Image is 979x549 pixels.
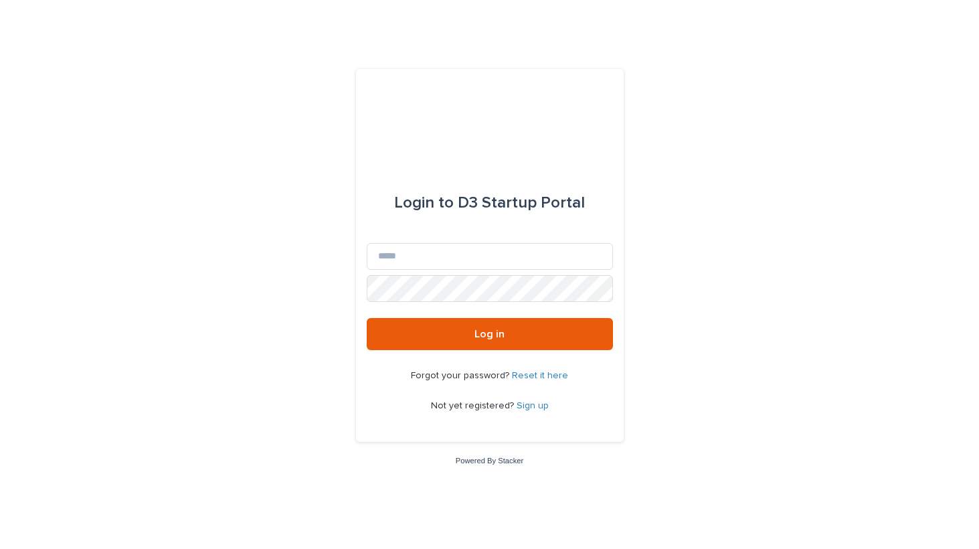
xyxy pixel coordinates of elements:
[517,401,549,410] a: Sign up
[367,318,613,350] button: Log in
[431,401,517,410] span: Not yet registered?
[446,101,533,141] img: q0dI35fxT46jIlCv2fcp
[411,371,512,380] span: Forgot your password?
[474,329,505,339] span: Log in
[512,371,568,380] a: Reset it here
[456,457,523,465] a: Powered By Stacker
[394,184,585,222] div: D3 Startup Portal
[394,195,454,211] span: Login to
